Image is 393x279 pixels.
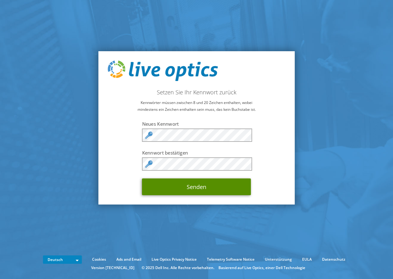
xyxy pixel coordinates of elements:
a: Unterstützung [260,256,297,263]
a: Cookies [87,256,111,263]
label: Neues Kennwort [142,121,251,127]
a: EULA [297,256,316,263]
a: Datenschutz [317,256,350,263]
img: live_optics_svg.svg [108,61,218,81]
a: Telemetry Software Notice [202,256,259,263]
li: Basierend auf Live Optics, einer Dell Technologie [218,264,305,271]
h2: Setzen Sie Ihr Kennwort zurück [108,89,286,96]
li: © 2025 Dell Inc. Alle Rechte vorbehalten. [138,264,218,271]
a: Ads and Email [112,256,146,263]
label: Kennwort bestätigen [142,150,251,156]
p: Kennwörter müssen zwischen 8 und 20 Zeichen enthalten, wobei mindestens ein Zeichen enthalten sei... [108,99,286,113]
button: Senden [142,178,251,195]
a: Live Optics Privacy Notice [147,256,201,263]
li: Version [TECHNICAL_ID] [88,264,138,271]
